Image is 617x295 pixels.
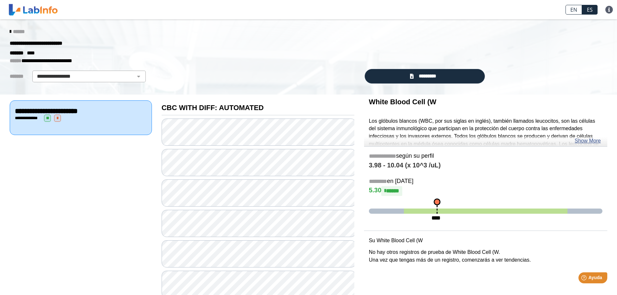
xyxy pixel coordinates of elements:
p: No hay otros registros de prueba de White Blood Cell (W. Una vez que tengas más de un registro, c... [369,248,602,264]
iframe: Help widget launcher [559,270,610,288]
h4: 5.30 [369,186,602,196]
h5: según su perfil [369,153,602,160]
h5: en [DATE] [369,178,602,185]
b: White Blood Cell (W [369,98,437,106]
h4: 3.98 - 10.04 (x 10^3 /uL) [369,162,602,169]
a: EN [566,5,582,15]
p: Su White Blood Cell (W [369,237,602,244]
p: Los glóbulos blancos (WBC, por sus siglas en inglés), también llamados leucocitos, son las célula... [369,117,602,187]
a: ES [582,5,598,15]
a: Show More [575,137,601,145]
b: CBC WITH DIFF: AUTOMATED [162,104,264,112]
